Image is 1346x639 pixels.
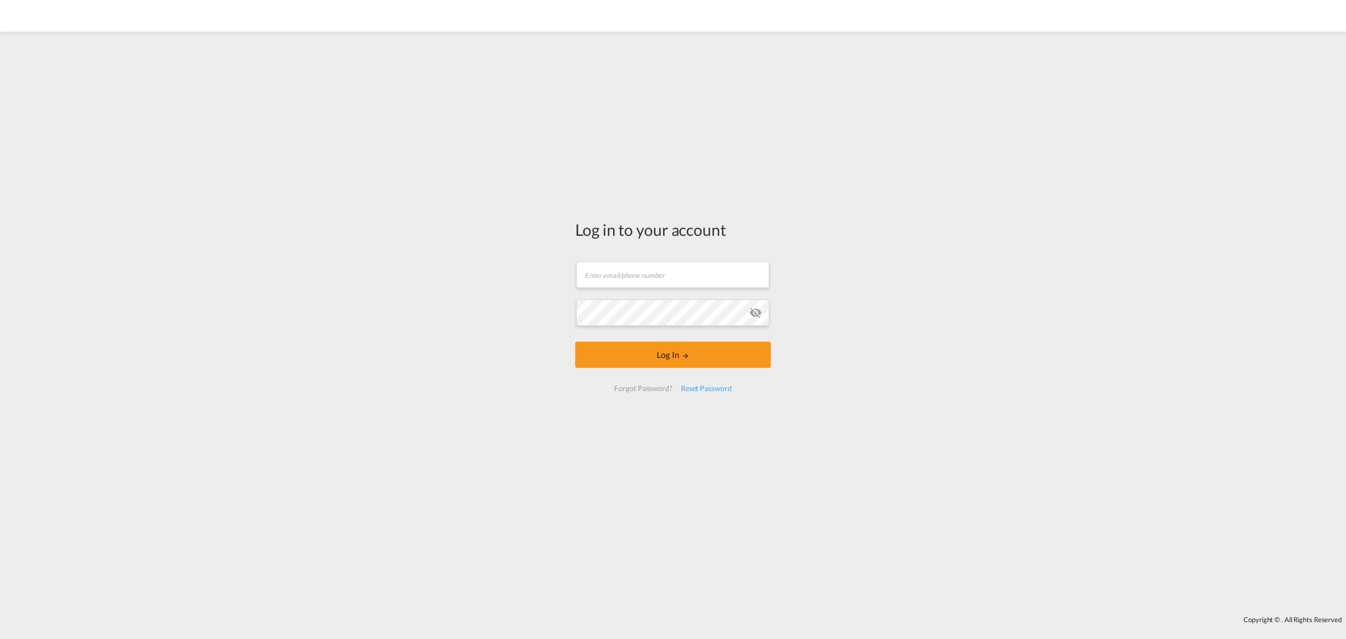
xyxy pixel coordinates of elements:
[575,218,771,241] div: Log in to your account
[576,262,769,288] input: Enter email/phone number
[575,342,771,368] button: LOGIN
[610,379,676,398] div: Forgot Password?
[677,379,736,398] div: Reset Password
[749,306,762,319] md-icon: icon-eye-off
